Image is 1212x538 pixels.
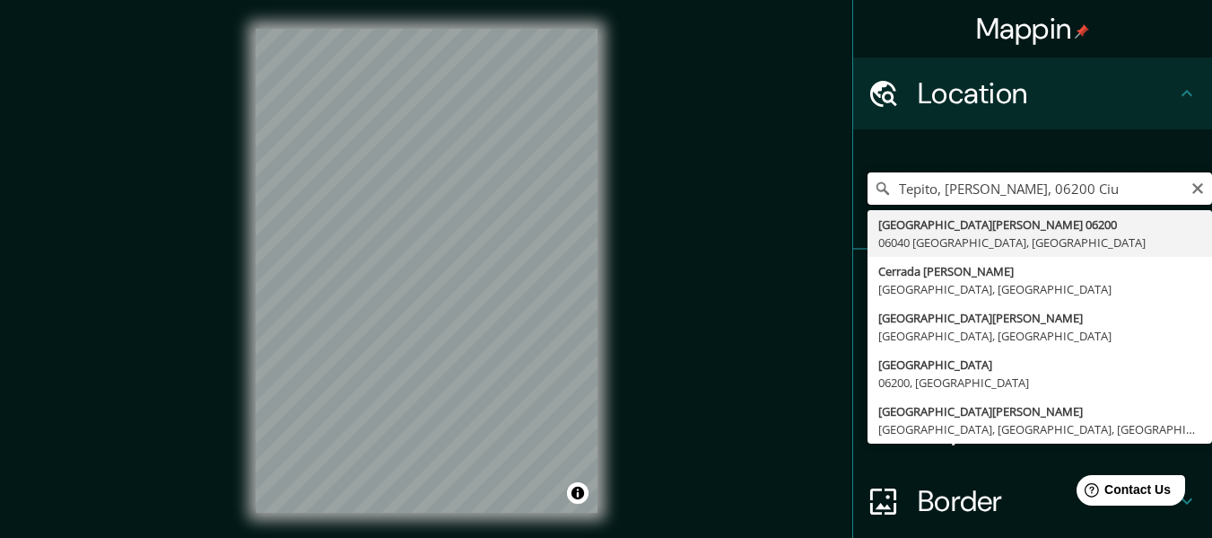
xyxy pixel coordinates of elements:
input: Pick your city or area [868,172,1212,205]
div: Border [853,465,1212,537]
div: [GEOGRAPHIC_DATA][PERSON_NAME] [878,402,1201,420]
div: [GEOGRAPHIC_DATA], [GEOGRAPHIC_DATA] [878,280,1201,298]
div: [GEOGRAPHIC_DATA][PERSON_NAME] 06200 [878,216,1201,234]
div: Location [853,57,1212,129]
div: [GEOGRAPHIC_DATA][PERSON_NAME] [878,309,1201,327]
div: Layout [853,393,1212,465]
h4: Border [918,483,1176,519]
div: Style [853,322,1212,393]
h4: Location [918,75,1176,111]
h4: Mappin [976,11,1090,47]
h4: Layout [918,411,1176,447]
iframe: Help widget launcher [1052,468,1192,518]
div: Cerrada [PERSON_NAME] [878,262,1201,280]
canvas: Map [256,29,597,513]
img: pin-icon.png [1075,24,1089,39]
div: [GEOGRAPHIC_DATA], [GEOGRAPHIC_DATA] [878,327,1201,345]
div: 06200, [GEOGRAPHIC_DATA] [878,374,1201,392]
div: 06040 [GEOGRAPHIC_DATA], [GEOGRAPHIC_DATA] [878,234,1201,251]
div: [GEOGRAPHIC_DATA], [GEOGRAPHIC_DATA], [GEOGRAPHIC_DATA] [878,420,1201,438]
button: Clear [1190,179,1205,196]
div: Pins [853,250,1212,322]
button: Toggle attribution [567,482,589,504]
div: [GEOGRAPHIC_DATA] [878,356,1201,374]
